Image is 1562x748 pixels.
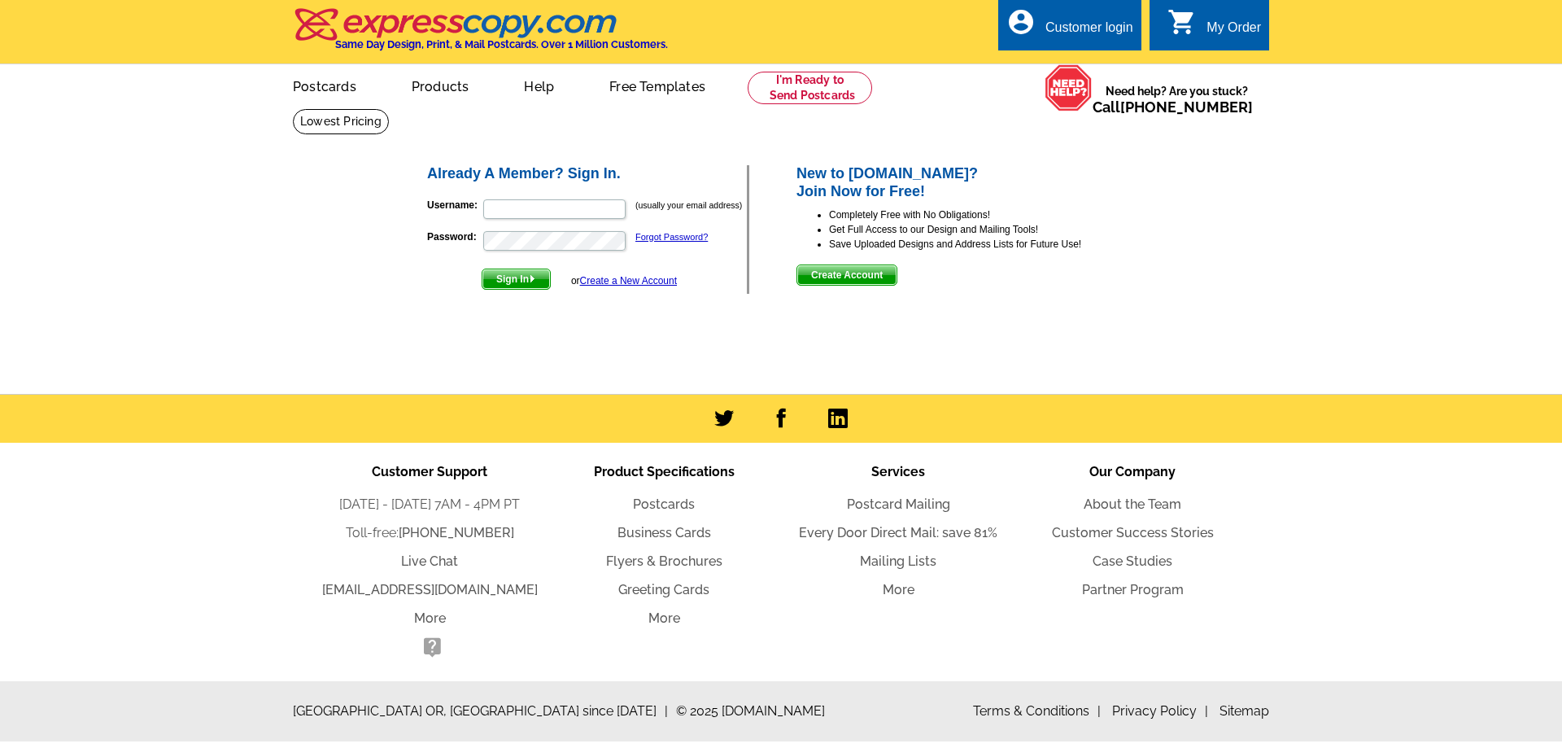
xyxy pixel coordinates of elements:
span: Our Company [1089,464,1176,479]
a: Sitemap [1219,703,1269,719]
span: Customer Support [372,464,487,479]
i: account_circle [1006,7,1036,37]
a: Postcards [633,496,695,512]
h4: Same Day Design, Print, & Mail Postcards. Over 1 Million Customers. [335,38,668,50]
a: Mailing Lists [860,553,936,569]
label: Username: [427,198,482,212]
span: Call [1093,98,1253,116]
button: Create Account [796,265,897,286]
a: Flyers & Brochures [606,553,722,569]
a: Free Templates [583,66,731,104]
span: Sign In [482,269,550,289]
a: More [414,610,446,626]
a: Terms & Conditions [973,703,1101,719]
a: Postcard Mailing [847,496,950,512]
a: [PHONE_NUMBER] [399,525,514,540]
span: Create Account [797,265,897,285]
a: Case Studies [1093,553,1172,569]
div: or [571,273,677,288]
small: (usually your email address) [635,200,742,210]
img: help [1045,64,1093,112]
li: Save Uploaded Designs and Address Lists for Future Use! [829,237,1137,252]
a: More [648,610,680,626]
a: Partner Program [1082,582,1184,597]
a: Products [386,66,495,104]
span: Product Specifications [594,464,735,479]
label: Password: [427,230,482,244]
a: Business Cards [617,525,711,540]
span: [GEOGRAPHIC_DATA] OR, [GEOGRAPHIC_DATA] since [DATE] [293,702,668,721]
a: About the Team [1084,496,1181,512]
img: button-next-arrow-white.png [529,275,536,282]
a: More [883,582,914,597]
h2: New to [DOMAIN_NAME]? Join Now for Free! [796,165,1137,200]
a: Forgot Password? [635,232,708,242]
li: Toll-free: [312,523,547,543]
li: [DATE] - [DATE] 7AM - 4PM PT [312,495,547,514]
a: Greeting Cards [618,582,709,597]
a: Create a New Account [580,275,677,287]
i: shopping_cart [1167,7,1197,37]
li: Get Full Access to our Design and Mailing Tools! [829,222,1137,237]
a: [PHONE_NUMBER] [1120,98,1253,116]
a: Same Day Design, Print, & Mail Postcards. Over 1 Million Customers. [293,20,668,50]
a: account_circle Customer login [1006,18,1133,38]
span: © 2025 [DOMAIN_NAME] [676,702,825,721]
div: Customer login [1045,20,1133,43]
a: Customer Success Stories [1052,525,1214,540]
h2: Already A Member? Sign In. [427,165,747,183]
a: Privacy Policy [1112,703,1208,719]
button: Sign In [482,269,551,290]
li: Completely Free with No Obligations! [829,208,1137,222]
a: Live Chat [401,553,458,569]
a: Postcards [267,66,382,104]
span: Need help? Are you stuck? [1093,83,1261,116]
a: Every Door Direct Mail: save 81% [799,525,997,540]
span: Services [871,464,925,479]
a: Help [498,66,580,104]
a: [EMAIL_ADDRESS][DOMAIN_NAME] [322,582,538,597]
div: My Order [1206,20,1261,43]
a: shopping_cart My Order [1167,18,1261,38]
